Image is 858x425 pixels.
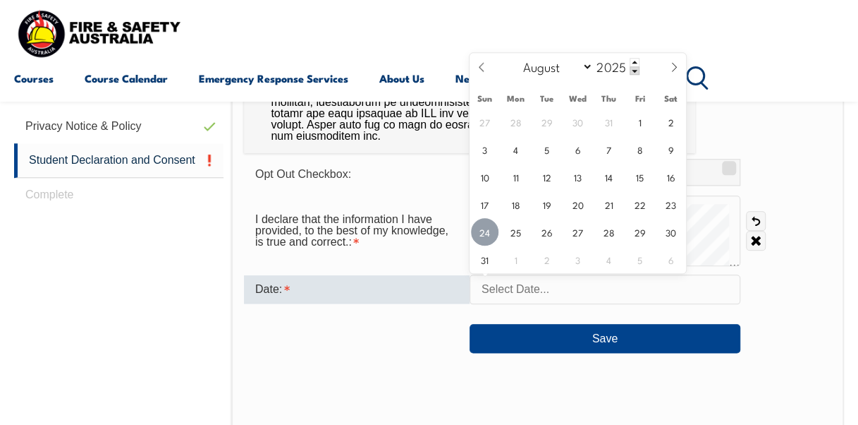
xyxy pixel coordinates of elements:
a: Clear [746,231,766,251]
span: August 12, 2025 [533,163,560,191]
span: August 25, 2025 [502,218,529,246]
a: News [455,61,483,95]
span: July 28, 2025 [502,108,529,136]
span: September 3, 2025 [564,246,592,273]
span: September 6, 2025 [657,246,685,273]
span: August 7, 2025 [595,136,623,163]
span: September 4, 2025 [595,246,623,273]
span: August 4, 2025 [502,136,529,163]
span: August 22, 2025 [626,191,654,218]
span: August 1, 2025 [626,108,654,136]
span: Sat [655,94,686,103]
span: August 14, 2025 [595,163,623,191]
span: September 2, 2025 [533,246,560,273]
button: Save [470,324,740,352]
span: August 2, 2025 [657,108,685,136]
span: August 6, 2025 [564,136,592,163]
span: August 15, 2025 [626,163,654,191]
span: Opt Out Checkbox: [255,168,351,180]
span: Tue [532,94,563,103]
span: September 5, 2025 [626,246,654,273]
span: August 20, 2025 [564,191,592,218]
div: I declare that the information I have provided, to the best of my knowledge, is true and correct.... [244,206,470,256]
a: Emergency Response Services [199,61,348,95]
span: August 11, 2025 [502,163,529,191]
input: Select Date... [470,275,740,304]
a: Privacy Notice & Policy [14,109,223,143]
span: August 27, 2025 [564,218,592,246]
span: August 13, 2025 [564,163,592,191]
span: August 16, 2025 [657,163,685,191]
span: August 30, 2025 [657,218,685,246]
span: August 10, 2025 [471,163,498,191]
span: July 30, 2025 [564,108,592,136]
span: Fri [625,94,656,103]
span: Mon [501,94,532,103]
span: July 29, 2025 [533,108,560,136]
input: Year [593,58,639,75]
span: August 5, 2025 [533,136,560,163]
span: August 18, 2025 [502,191,529,218]
span: August 24, 2025 [471,218,498,246]
a: Courses [14,61,54,95]
span: August 31, 2025 [471,246,498,273]
span: August 28, 2025 [595,218,623,246]
span: August 23, 2025 [657,191,685,218]
span: August 17, 2025 [471,191,498,218]
span: August 26, 2025 [533,218,560,246]
span: August 9, 2025 [657,136,685,163]
span: August 29, 2025 [626,218,654,246]
div: Date is required. [244,275,470,304]
span: August 3, 2025 [471,136,498,163]
span: Sun [470,94,501,103]
a: About Us [379,61,424,95]
span: August 19, 2025 [533,191,560,218]
span: August 8, 2025 [626,136,654,163]
span: August 21, 2025 [595,191,623,218]
span: July 27, 2025 [471,108,498,136]
span: Thu [594,94,625,103]
a: Undo [746,211,766,231]
span: Wed [563,94,594,103]
span: September 1, 2025 [502,246,529,273]
select: Month [516,57,593,76]
span: July 31, 2025 [595,108,623,136]
a: Course Calendar [85,61,168,95]
a: Student Declaration and Consent [14,143,223,178]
